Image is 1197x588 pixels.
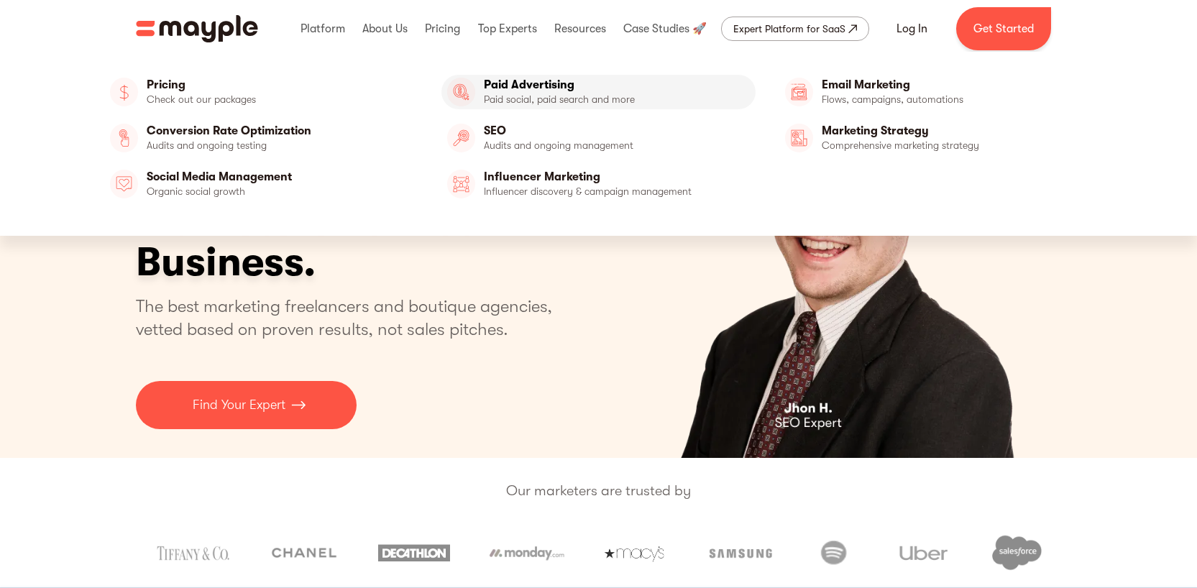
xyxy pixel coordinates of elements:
[938,421,1197,588] iframe: Chat Widget
[733,20,845,37] div: Expert Platform for SaaS
[956,7,1051,50] a: Get Started
[721,17,869,41] a: Expert Platform for SaaS
[551,6,610,52] div: Resources
[136,15,258,42] img: Mayple logo
[136,15,258,42] a: home
[613,58,1062,458] div: 4 of 4
[421,6,464,52] div: Pricing
[474,6,541,52] div: Top Experts
[193,395,285,415] p: Find Your Expert
[879,12,945,46] a: Log In
[136,295,569,341] p: The best marketing freelancers and boutique agencies, vetted based on proven results, not sales p...
[297,6,349,52] div: Platform
[613,58,1062,458] div: carousel
[359,6,411,52] div: About Us
[136,381,357,429] a: Find Your Expert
